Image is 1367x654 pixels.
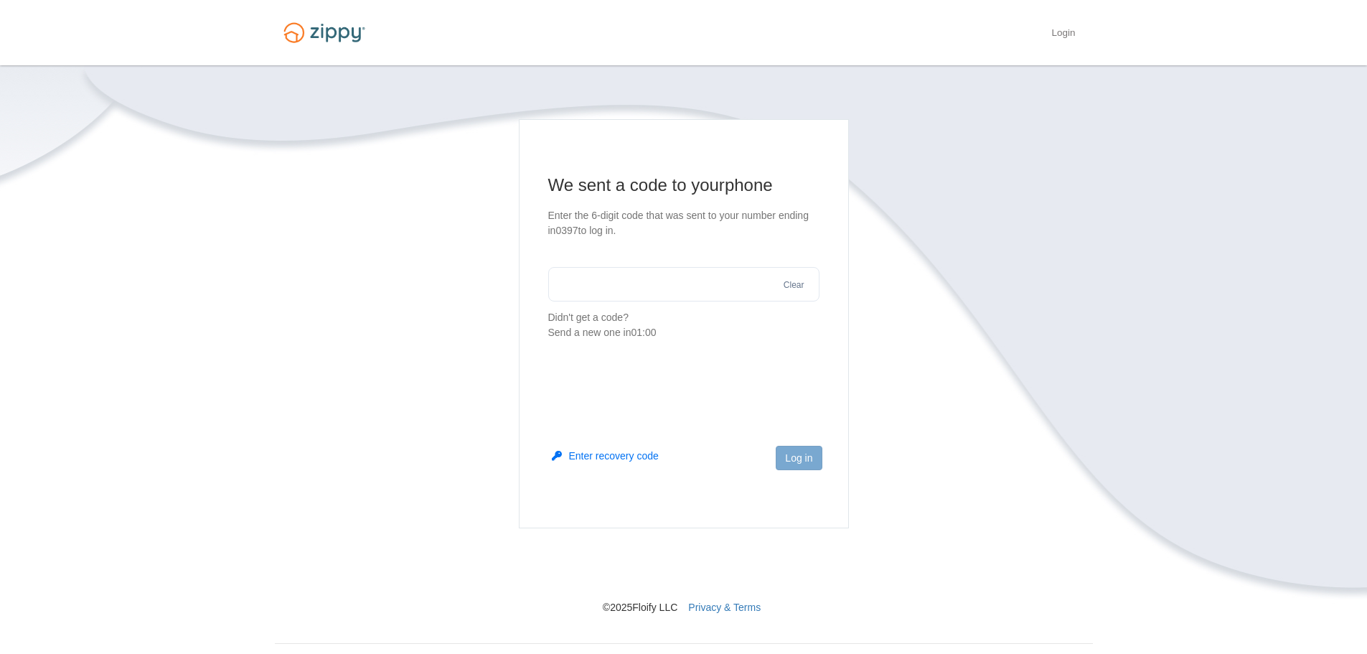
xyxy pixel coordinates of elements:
button: Enter recovery code [552,449,659,463]
p: Enter the 6-digit code that was sent to your number ending in 0397 to log in. [548,208,819,238]
nav: © 2025 Floify LLC [275,528,1093,615]
div: Send a new one in 01:00 [548,325,819,340]
button: Log in [776,446,822,470]
p: Didn't get a code? [548,310,819,340]
h1: We sent a code to your phone [548,174,819,197]
a: Login [1051,27,1075,42]
img: Logo [275,16,374,50]
a: Privacy & Terms [688,602,761,613]
button: Clear [779,279,809,292]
